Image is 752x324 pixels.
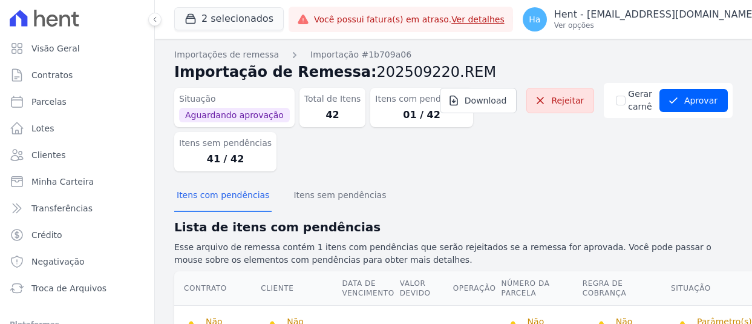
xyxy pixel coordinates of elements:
[174,7,284,30] button: 2 selecionados
[31,176,94,188] span: Minha Carteira
[291,180,388,212] button: Itens sem pendências
[174,271,260,306] th: Contrato
[179,152,272,167] dd: 41 / 42
[31,256,85,268] span: Negativação
[5,63,149,87] a: Contratos
[31,69,73,81] span: Contratos
[375,93,468,105] dt: Itens com pendências
[174,241,733,266] p: Esse arquivo de remessa contém 1 itens com pendências que serão rejeitados se a remessa for aprov...
[179,93,290,105] dt: Situação
[5,223,149,247] a: Crédito
[310,48,411,61] a: Importação #1b709a06
[341,271,399,306] th: Data de Vencimento
[31,282,106,294] span: Troca de Arquivos
[5,196,149,220] a: Transferências
[440,88,517,113] a: Download
[5,170,149,194] a: Minha Carteira
[31,96,67,108] span: Parcelas
[31,202,93,214] span: Transferências
[501,271,582,306] th: Número da Parcela
[5,36,149,61] a: Visão Geral
[453,271,501,306] th: Operação
[375,108,468,122] dd: 01 / 42
[5,90,149,114] a: Parcelas
[31,149,65,161] span: Clientes
[659,89,728,112] button: Aprovar
[5,116,149,141] a: Lotes
[174,48,733,61] nav: Breadcrumb
[5,143,149,167] a: Clientes
[174,48,279,61] a: Importações de remessa
[31,229,62,241] span: Crédito
[31,42,80,55] span: Visão Geral
[582,271,670,306] th: Regra de Cobrança
[399,271,453,306] th: Valor devido
[526,88,594,113] a: Rejeitar
[260,271,341,306] th: Cliente
[179,108,290,122] span: Aguardando aprovação
[179,137,272,150] dt: Itens sem pendências
[174,180,272,212] button: Itens com pendências
[314,13,505,26] span: Você possui fatura(s) em atraso.
[5,276,149,300] a: Troca de Arquivos
[377,64,497,81] span: 202509220.REM
[451,15,505,24] a: Ver detalhes
[628,88,652,113] label: Gerar carnê
[174,61,733,83] h2: Importação de Remessa:
[304,108,361,122] dd: 42
[31,122,54,134] span: Lotes
[174,218,733,236] h2: Lista de itens com pendências
[529,15,540,24] span: Ha
[304,93,361,105] dt: Total de Itens
[5,250,149,274] a: Negativação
